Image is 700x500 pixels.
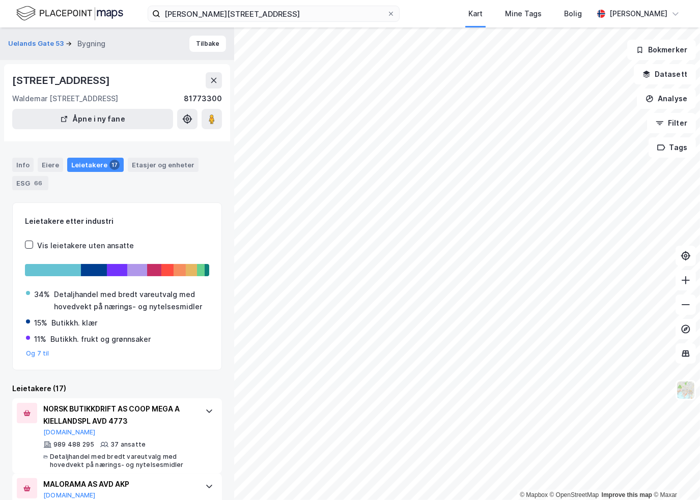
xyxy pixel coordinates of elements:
[12,72,112,89] div: [STREET_ADDRESS]
[676,380,695,400] img: Z
[43,478,195,490] div: MALORAMA AS AVD AKP
[110,440,146,449] div: 37 ansatte
[26,349,49,358] button: Og 7 til
[12,158,34,172] div: Info
[637,89,696,109] button: Analyse
[12,93,118,105] div: Waldemar [STREET_ADDRESS]
[647,113,696,133] button: Filter
[627,40,696,60] button: Bokmerker
[184,93,222,105] div: 81773300
[564,8,582,20] div: Bolig
[67,158,124,172] div: Leietakere
[77,38,105,50] div: Bygning
[43,428,96,436] button: [DOMAIN_NAME]
[34,333,46,345] div: 11%
[109,160,120,170] div: 17
[649,451,700,500] iframe: Chat Widget
[51,317,97,329] div: Butikkh. klær
[38,158,63,172] div: Eiere
[25,215,209,227] div: Leietakere etter industri
[34,317,47,329] div: 15%
[505,8,542,20] div: Mine Tags
[12,383,222,395] div: Leietakere (17)
[634,64,696,84] button: Datasett
[32,178,44,188] div: 66
[43,491,96,499] button: [DOMAIN_NAME]
[160,6,387,21] input: Søk på adresse, matrikkel, gårdeiere, leietakere eller personer
[50,333,151,345] div: Butikkh. frukt og grønnsaker
[34,288,50,301] div: 34%
[649,137,696,158] button: Tags
[53,440,94,449] div: 989 488 295
[37,240,134,252] div: Vis leietakere uten ansatte
[189,36,226,52] button: Tilbake
[520,491,548,498] a: Mapbox
[50,453,195,469] div: Detaljhandel med bredt vareutvalg med hovedvekt på nærings- og nytelsesmidler
[16,5,123,22] img: logo.f888ab2527a4732fd821a326f86c7f29.svg
[43,403,195,427] div: NORSK BUTIKKDRIFT AS COOP MEGA A KIELLANDSPL AVD 4773
[609,8,667,20] div: [PERSON_NAME]
[602,491,652,498] a: Improve this map
[550,491,599,498] a: OpenStreetMap
[132,160,194,169] div: Etasjer og enheter
[8,39,66,49] button: Uelands Gate 53
[54,288,208,313] div: Detaljhandel med bredt vareutvalg med hovedvekt på nærings- og nytelsesmidler
[12,176,48,190] div: ESG
[468,8,483,20] div: Kart
[12,109,173,129] button: Åpne i ny fane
